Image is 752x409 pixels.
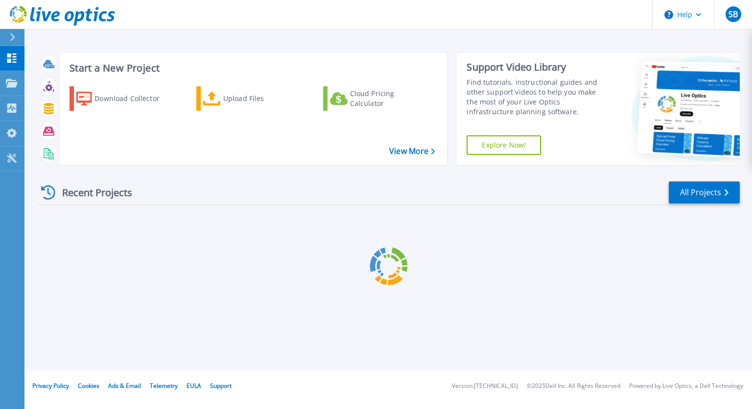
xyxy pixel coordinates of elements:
a: Cloud Pricing Calculator [323,86,432,111]
div: Recent Projects [38,180,145,204]
h3: Start a New Project [70,63,435,74]
a: Ads & Email [108,382,141,390]
div: Download Collector [94,89,173,108]
a: Download Collector [70,86,179,111]
a: View More [389,147,435,156]
li: Version: [TECHNICAL_ID] [452,383,518,389]
a: Support [210,382,232,390]
li: Powered by Live Optics, a Dell Technology [629,383,743,389]
li: © 2025 Dell Inc. All Rights Reserved [527,383,620,389]
a: Explore Now! [467,135,541,155]
div: Find tutorials, instructional guides and other support videos to help you make the most of your L... [467,77,609,117]
a: Upload Files [196,86,305,111]
a: Cookies [78,382,99,390]
a: EULA [187,382,201,390]
div: Upload Files [223,89,302,108]
div: Cloud Pricing Calculator [350,89,428,108]
a: Privacy Policy [32,382,69,390]
span: SB [728,10,738,18]
div: Support Video Library [467,61,609,74]
a: All Projects [669,181,740,204]
a: Telemetry [150,382,178,390]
